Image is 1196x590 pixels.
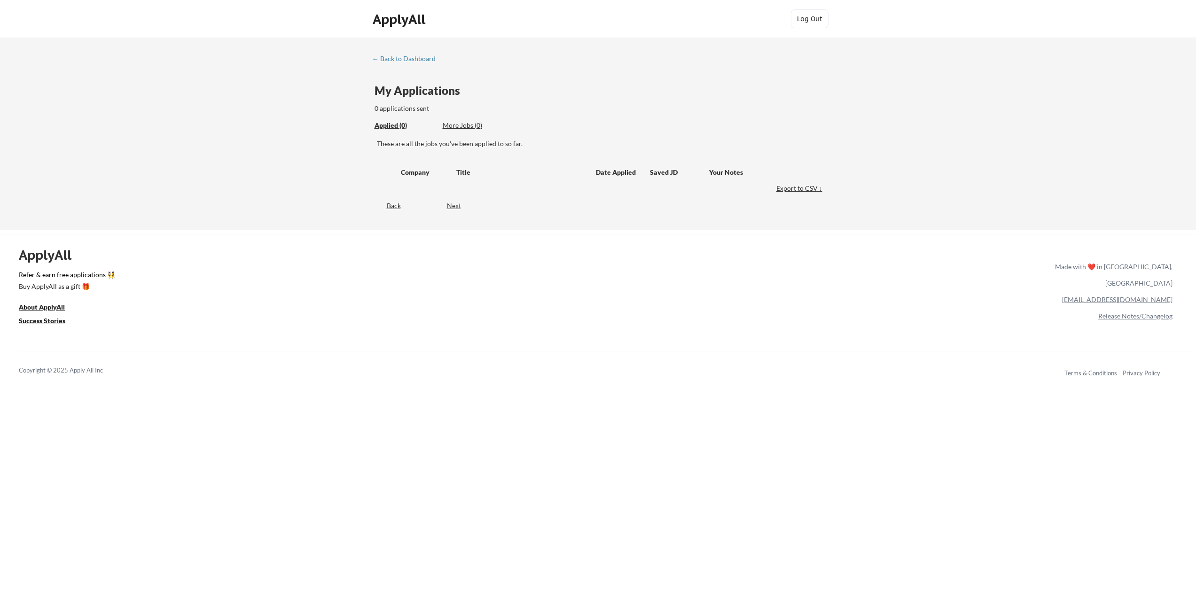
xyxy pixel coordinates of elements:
div: Back [372,201,401,210]
div: Applied (0) [375,121,436,130]
button: Log Out [791,9,829,28]
div: 0 applications sent [375,104,556,113]
a: [EMAIL_ADDRESS][DOMAIN_NAME] [1062,295,1173,303]
div: ApplyAll [19,247,82,263]
div: ← Back to Dashboard [372,55,443,62]
div: Next [447,201,472,210]
a: Refer & earn free applications 👯‍♀️ [19,272,859,281]
div: Saved JD [650,163,709,180]
div: Company [401,168,448,177]
a: ← Back to Dashboard [372,55,443,64]
div: Export to CSV ↓ [776,184,825,193]
u: Success Stories [19,317,65,325]
a: Success Stories [19,316,78,327]
div: Title [456,168,587,177]
a: Terms & Conditions [1064,369,1117,377]
div: Made with ❤️ in [GEOGRAPHIC_DATA], [GEOGRAPHIC_DATA] [1051,258,1173,291]
div: ApplyAll [373,11,428,27]
a: Release Notes/Changelog [1098,312,1173,320]
div: These are all the jobs you've been applied to so far. [375,121,436,131]
a: About ApplyAll [19,302,78,314]
u: About ApplyAll [19,303,65,311]
div: These are job applications we think you'd be a good fit for, but couldn't apply you to automatica... [443,121,512,131]
div: Buy ApplyAll as a gift 🎁 [19,283,113,290]
a: Privacy Policy [1123,369,1160,377]
div: More Jobs (0) [443,121,512,130]
div: Your Notes [709,168,816,177]
div: My Applications [375,85,468,96]
div: These are all the jobs you've been applied to so far. [377,139,825,148]
div: Date Applied [596,168,637,177]
div: Copyright © 2025 Apply All Inc [19,366,127,375]
a: Buy ApplyAll as a gift 🎁 [19,281,113,293]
